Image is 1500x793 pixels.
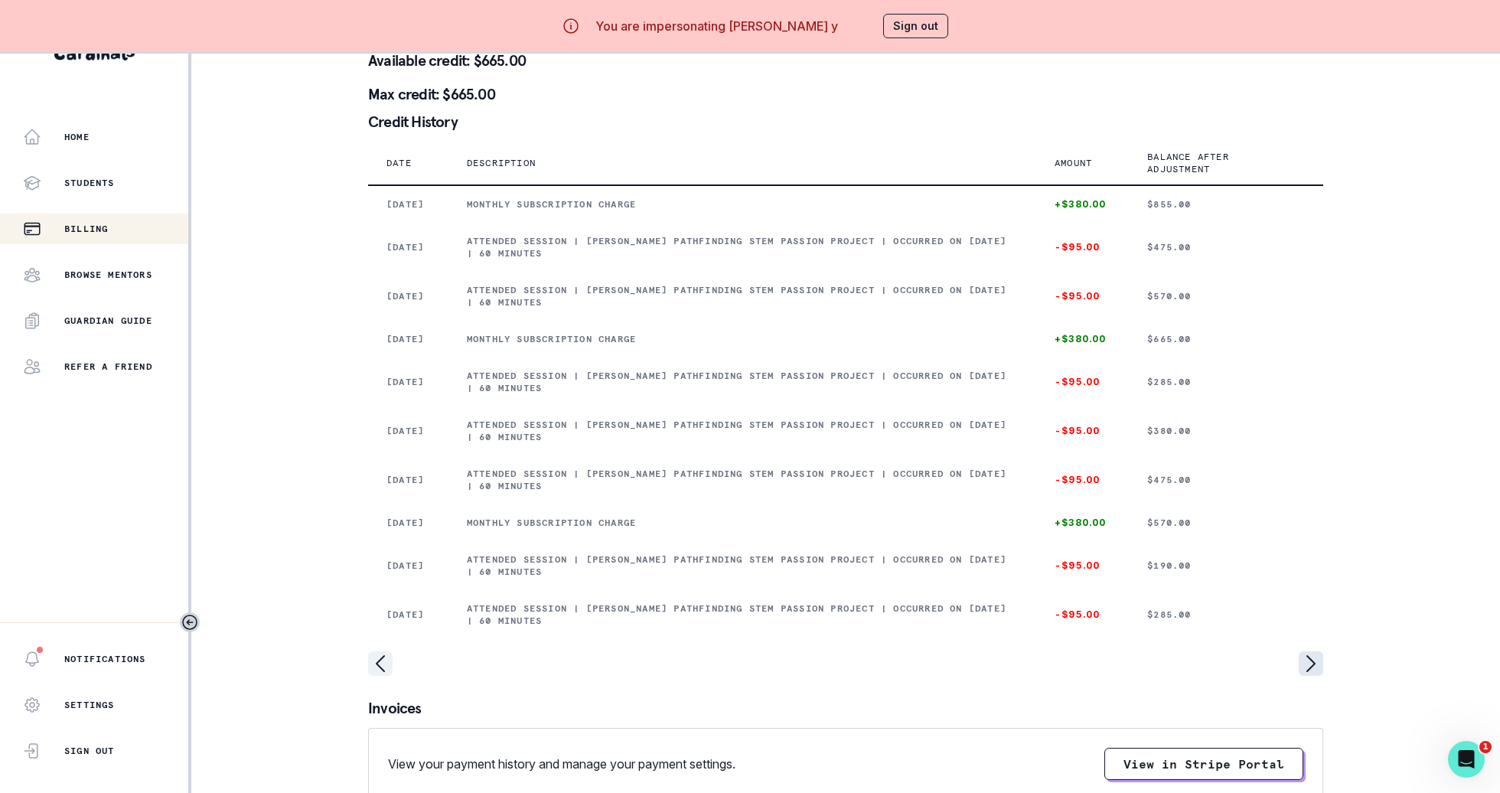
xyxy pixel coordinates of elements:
[386,241,430,253] p: [DATE]
[64,361,152,373] p: Refer a friend
[467,419,1018,443] p: Attended session | [PERSON_NAME] Pathfinding STEM Passion Project | Occurred on [DATE] | 60 minutes
[368,53,1323,68] p: Available credit: $665.00
[1147,198,1305,210] p: $855.00
[1055,474,1110,486] p: -$95.00
[1147,151,1286,175] p: Balance after adjustment
[467,517,1018,529] p: Monthly subscription charge
[467,198,1018,210] p: Monthly subscription charge
[1055,333,1110,345] p: +$380.00
[467,553,1018,578] p: Attended session | [PERSON_NAME] Pathfinding STEM Passion Project | Occurred on [DATE] | 60 minutes
[467,468,1018,492] p: Attended session | [PERSON_NAME] Pathfinding STEM Passion Project | Occurred on [DATE] | 60 minutes
[386,290,430,302] p: [DATE]
[1055,290,1110,302] p: -$95.00
[388,755,735,773] p: View your payment history and manage your payment settings.
[1104,748,1303,780] button: View in Stripe Portal
[1147,333,1305,345] p: $665.00
[1055,609,1110,621] p: -$95.00
[64,745,115,757] p: Sign Out
[386,157,412,169] p: Date
[883,14,948,38] button: Sign out
[1055,517,1110,529] p: +$380.00
[1147,425,1305,437] p: $380.00
[1147,560,1305,572] p: $190.00
[386,376,430,388] p: [DATE]
[467,157,536,169] p: Description
[1147,376,1305,388] p: $285.00
[1055,425,1110,437] p: -$95.00
[1055,376,1110,388] p: -$95.00
[64,131,90,143] p: Home
[467,602,1018,627] p: Attended session | [PERSON_NAME] Pathfinding STEM Passion Project | Occurred on [DATE] | 60 minutes
[386,333,430,345] p: [DATE]
[368,700,1323,716] p: Invoices
[1055,157,1092,169] p: Amount
[64,223,108,235] p: Billing
[1479,741,1492,753] span: 1
[467,370,1018,394] p: Attended session | [PERSON_NAME] Pathfinding STEM Passion Project | Occurred on [DATE] | 60 minutes
[1147,474,1305,486] p: $475.00
[1299,651,1323,676] svg: page right
[64,269,152,281] p: Browse Mentors
[1055,241,1110,253] p: -$95.00
[368,651,393,676] svg: page left
[64,699,115,711] p: Settings
[595,17,838,35] p: You are impersonating [PERSON_NAME] y
[386,474,430,486] p: [DATE]
[386,425,430,437] p: [DATE]
[1147,290,1305,302] p: $570.00
[180,612,200,632] button: Toggle sidebar
[1055,198,1110,210] p: +$380.00
[368,86,1323,102] p: Max credit: $665.00
[386,198,430,210] p: [DATE]
[386,517,430,529] p: [DATE]
[1147,241,1305,253] p: $475.00
[467,284,1018,308] p: Attended session | [PERSON_NAME] Pathfinding STEM Passion Project | Occurred on [DATE] | 60 minutes
[1055,560,1110,572] p: -$95.00
[368,114,1323,129] p: Credit History
[467,235,1018,259] p: Attended session | [PERSON_NAME] Pathfinding STEM Passion Project | Occurred on [DATE] | 60 minutes
[386,609,430,621] p: [DATE]
[1448,741,1485,778] iframe: Intercom live chat
[64,653,146,665] p: Notifications
[467,333,1018,345] p: Monthly subscription charge
[1147,517,1305,529] p: $570.00
[1147,609,1305,621] p: $285.00
[64,315,152,327] p: Guardian Guide
[386,560,430,572] p: [DATE]
[64,177,115,189] p: Students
